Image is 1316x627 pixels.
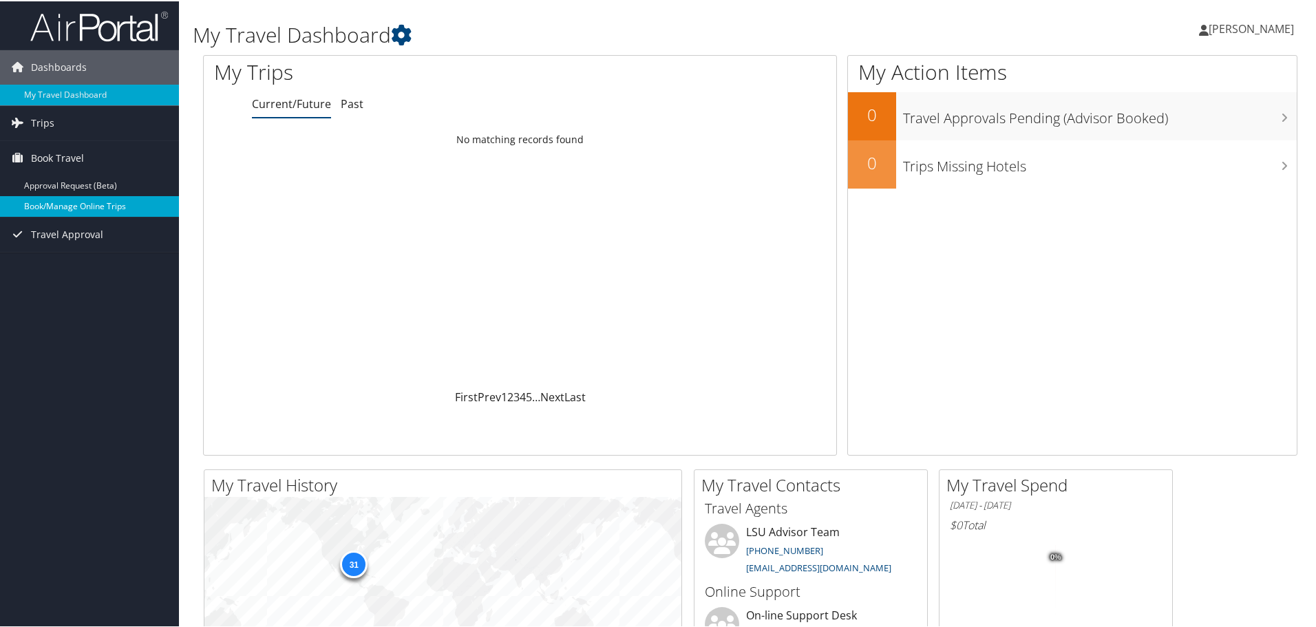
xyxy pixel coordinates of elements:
h1: My Trips [214,56,562,85]
span: Book Travel [31,140,84,174]
tspan: 0% [1050,552,1061,560]
span: Travel Approval [31,216,103,251]
a: [EMAIL_ADDRESS][DOMAIN_NAME] [746,560,891,573]
a: 0Travel Approvals Pending (Advisor Booked) [848,91,1297,139]
a: Last [564,388,586,403]
a: 2 [507,388,513,403]
h2: 0 [848,102,896,125]
a: Next [540,388,564,403]
a: 5 [526,388,532,403]
a: Current/Future [252,95,331,110]
span: [PERSON_NAME] [1209,20,1294,35]
td: No matching records found [204,126,836,151]
h3: Travel Agents [705,498,917,517]
a: Prev [478,388,501,403]
h2: My Travel History [211,472,681,496]
a: First [455,388,478,403]
span: $0 [950,516,962,531]
h3: Travel Approvals Pending (Advisor Booked) [903,100,1297,127]
div: 31 [340,549,368,577]
span: … [532,388,540,403]
a: 0Trips Missing Hotels [848,139,1297,187]
a: [PHONE_NUMBER] [746,543,823,555]
span: Trips [31,105,54,139]
h3: Trips Missing Hotels [903,149,1297,175]
a: 3 [513,388,520,403]
li: LSU Advisor Team [698,522,924,579]
span: Dashboards [31,49,87,83]
a: [PERSON_NAME] [1199,7,1308,48]
h1: My Travel Dashboard [193,19,936,48]
a: 4 [520,388,526,403]
h2: My Travel Spend [946,472,1172,496]
a: Past [341,95,363,110]
h2: My Travel Contacts [701,472,927,496]
h1: My Action Items [848,56,1297,85]
h3: Online Support [705,581,917,600]
img: airportal-logo.png [30,9,168,41]
h2: 0 [848,150,896,173]
h6: Total [950,516,1162,531]
h6: [DATE] - [DATE] [950,498,1162,511]
a: 1 [501,388,507,403]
